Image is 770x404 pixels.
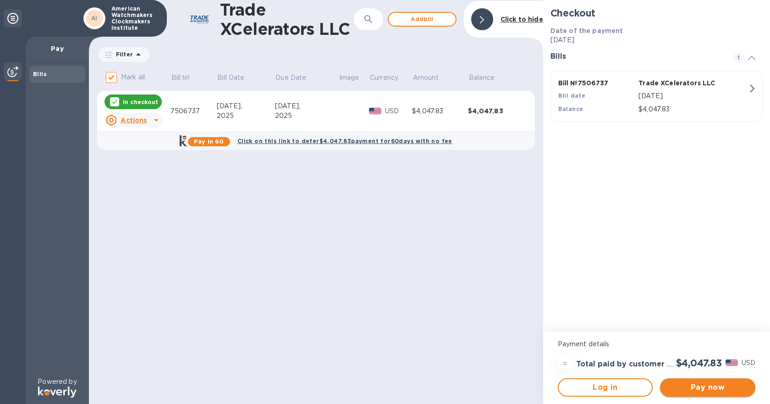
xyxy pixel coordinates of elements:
u: Actions [121,116,147,124]
span: Add bill [396,14,448,25]
b: Balance [558,105,583,112]
div: 2025 [217,111,275,121]
p: Payment details [558,339,755,349]
span: Log in [566,382,645,393]
span: Due Date [275,73,318,83]
div: = [558,356,572,371]
p: American Watchmakers Clockmakers Institute [111,6,157,31]
p: [DATE] [638,91,748,101]
div: 2025 [275,111,338,121]
p: Currency [370,73,398,83]
h3: Total paid by customer [576,360,665,369]
div: $4,047.83 [468,106,524,116]
span: Bill № [171,73,202,83]
h3: Bills [550,52,722,61]
b: Pay in 60 [194,138,224,145]
p: Mark all [121,72,145,82]
span: 1 [733,52,744,63]
h2: $4,047.83 [676,357,722,369]
span: Amount [413,73,451,83]
p: Bill № 7506737 [558,78,635,88]
img: Logo [38,387,77,398]
span: Pay now [667,382,748,393]
p: USD [742,358,755,368]
span: Balance [469,73,506,83]
p: [DATE] [550,35,763,45]
b: Click on this link to defer $4,047.83 payment for 60 days with no fee [237,138,452,144]
button: Log in [558,378,653,397]
p: Image [339,73,359,83]
p: $4,047.83 [638,105,748,114]
button: Bill №7506737Trade XCelerators LLCBill date[DATE]Balance$4,047.83 [550,71,763,122]
b: Bills [33,71,47,77]
div: [DATE], [275,101,338,111]
p: Due Date [275,73,306,83]
p: Powered by [38,377,77,387]
p: Filter [112,50,133,58]
b: Click to hide [500,16,543,23]
p: Bill № [171,73,190,83]
p: Amount [413,73,439,83]
h2: Checkout [550,7,763,19]
span: Bill Date [217,73,256,83]
b: Bill date [558,92,586,99]
b: Date of the payment [550,27,623,34]
p: Pay [33,44,82,53]
p: In checkout [123,98,158,106]
p: Bill Date [217,73,244,83]
button: Addbill [388,12,456,27]
p: Trade XCelerators LLC [638,78,715,88]
div: 7506737 [170,106,217,116]
p: USD [385,106,412,116]
div: $4,047.83 [412,106,468,116]
p: Balance [469,73,495,83]
img: USD [726,360,738,366]
img: USD [369,108,381,114]
b: AI [91,15,98,22]
div: [DATE], [217,101,275,111]
button: Pay now [660,378,755,397]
